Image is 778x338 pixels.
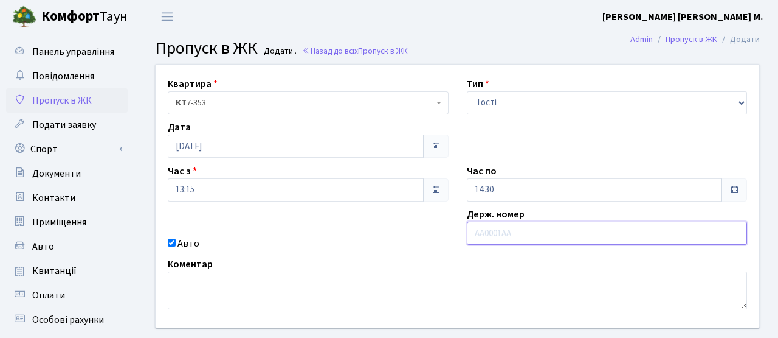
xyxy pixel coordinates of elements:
[6,113,128,137] a: Подати заявку
[168,164,197,178] label: Час з
[6,88,128,113] a: Пропуск в ЖК
[168,77,218,91] label: Квартира
[6,186,128,210] a: Контакти
[32,118,96,132] span: Подати заявку
[32,313,104,326] span: Особові рахунки
[41,7,100,26] b: Комфорт
[6,161,128,186] a: Документи
[612,27,778,52] nav: breadcrumb
[717,33,760,46] li: Додати
[32,216,86,229] span: Приміщення
[32,94,92,107] span: Пропуск в ЖК
[6,283,128,308] a: Оплати
[666,33,717,46] a: Пропуск в ЖК
[176,97,187,109] b: КТ
[6,40,128,64] a: Панель управління
[12,5,36,29] img: logo.png
[6,137,128,161] a: Спорт
[32,167,81,180] span: Документи
[32,289,65,302] span: Оплати
[467,207,525,222] label: Держ. номер
[358,45,408,57] span: Пропуск в ЖК
[630,33,653,46] a: Admin
[152,7,182,27] button: Переключити навігацію
[176,97,433,109] span: <b>КТ</b>&nbsp;&nbsp;&nbsp;&nbsp;7-353
[467,222,748,245] input: AA0001AA
[177,236,199,251] label: Авто
[602,10,763,24] a: [PERSON_NAME] [PERSON_NAME] М.
[168,257,213,272] label: Коментар
[32,264,77,278] span: Квитанції
[41,7,128,27] span: Таун
[302,45,408,57] a: Назад до всіхПропуск в ЖК
[467,77,489,91] label: Тип
[6,64,128,88] a: Повідомлення
[32,69,94,83] span: Повідомлення
[6,234,128,259] a: Авто
[6,259,128,283] a: Квитанції
[6,308,128,332] a: Особові рахунки
[6,210,128,234] a: Приміщення
[168,120,191,135] label: Дата
[32,45,114,58] span: Панель управління
[168,91,449,114] span: <b>КТ</b>&nbsp;&nbsp;&nbsp;&nbsp;7-353
[155,36,258,60] span: Пропуск в ЖК
[32,240,54,253] span: Авто
[467,164,497,178] label: Час по
[32,191,75,205] span: Контакти
[261,46,297,57] small: Додати .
